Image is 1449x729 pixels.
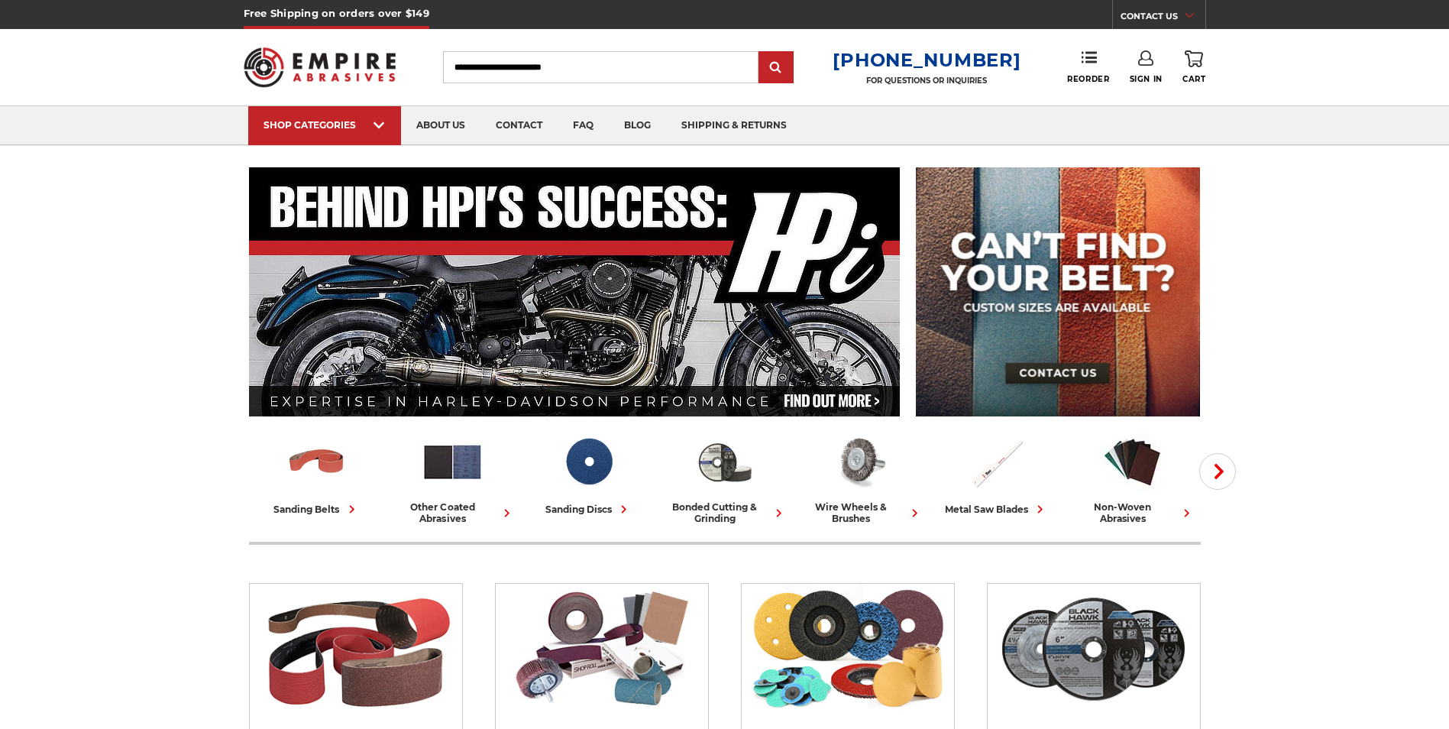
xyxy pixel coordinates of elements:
button: Next [1199,453,1236,490]
a: blog [609,106,666,145]
a: non-woven abrasives [1071,430,1195,524]
img: Metal Saw Blades [965,430,1028,494]
span: Sign In [1130,74,1163,84]
img: Bonded Cutting & Grinding [693,430,756,494]
p: FOR QUESTIONS OR INQUIRIES [833,76,1020,86]
img: Other Coated Abrasives [503,584,700,714]
div: bonded cutting & grinding [663,501,787,524]
a: sanding discs [527,430,651,517]
span: Cart [1182,74,1205,84]
div: sanding discs [545,501,632,517]
div: metal saw blades [945,501,1048,517]
img: Wire Wheels & Brushes [829,430,892,494]
div: wire wheels & brushes [799,501,923,524]
a: other coated abrasives [391,430,515,524]
a: Reorder [1067,50,1109,83]
img: Non-woven Abrasives [1101,430,1164,494]
img: Sanding Belts [257,584,454,714]
div: SHOP CATEGORIES [264,119,386,131]
img: Sanding Discs [557,430,620,494]
img: Bonded Cutting & Grinding [995,584,1192,714]
a: faq [558,106,609,145]
img: Other Coated Abrasives [421,430,484,494]
a: Cart [1182,50,1205,84]
a: shipping & returns [666,106,802,145]
a: bonded cutting & grinding [663,430,787,524]
a: CONTACT US [1121,8,1205,29]
div: other coated abrasives [391,501,515,524]
img: Sanding Discs [749,584,946,714]
a: wire wheels & brushes [799,430,923,524]
span: Reorder [1067,74,1109,84]
div: non-woven abrasives [1071,501,1195,524]
div: sanding belts [274,501,360,517]
img: Banner for an interview featuring Horsepower Inc who makes Harley performance upgrades featured o... [249,167,901,416]
a: [PHONE_NUMBER] [833,49,1020,71]
input: Submit [761,53,791,83]
img: promo banner for custom belts. [916,167,1200,416]
a: metal saw blades [935,430,1059,517]
img: Empire Abrasives [244,37,396,97]
a: about us [401,106,480,145]
a: sanding belts [255,430,379,517]
img: Sanding Belts [285,430,348,494]
a: contact [480,106,558,145]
